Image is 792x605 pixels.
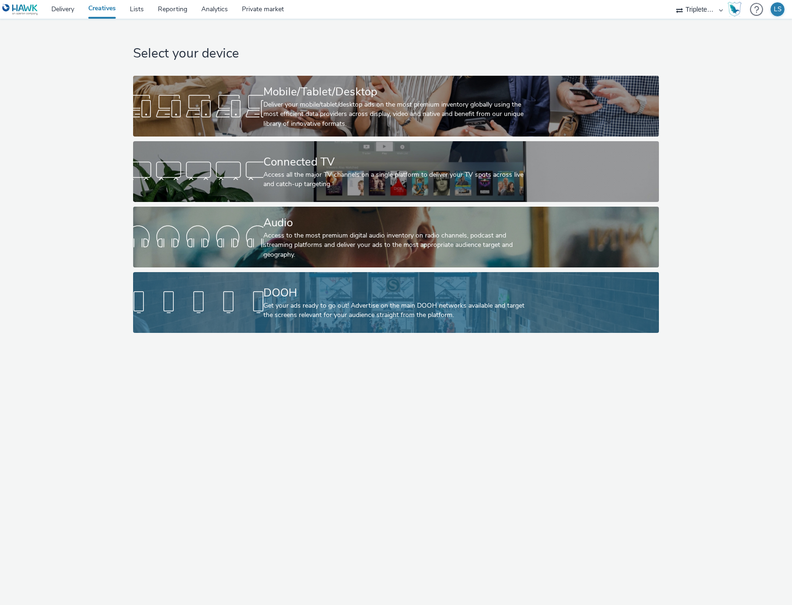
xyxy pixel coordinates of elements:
[133,76,659,137] a: Mobile/Tablet/DesktopDeliver your mobile/tablet/desktop ads on the most premium inventory globall...
[263,154,524,170] div: Connected TV
[133,272,659,333] a: DOOHGet your ads ready to go out! Advertise on the main DOOH networks available and target the sc...
[2,4,38,15] img: undefined Logo
[263,215,524,231] div: Audio
[728,2,742,17] img: Hawk Academy
[263,84,524,100] div: Mobile/Tablet/Desktop
[263,301,524,320] div: Get your ads ready to go out! Advertise on the main DOOH networks available and target the screen...
[263,100,524,129] div: Deliver your mobile/tablet/desktop ads on the most premium inventory globally using the most effi...
[133,141,659,202] a: Connected TVAccess all the major TV channels on a single platform to deliver your TV spots across...
[133,207,659,267] a: AudioAccess to the most premium digital audio inventory on radio channels, podcast and streaming ...
[728,2,745,17] a: Hawk Academy
[263,170,524,189] div: Access all the major TV channels on a single platform to deliver your TV spots across live and ca...
[263,231,524,259] div: Access to the most premium digital audio inventory on radio channels, podcast and streaming platf...
[774,2,782,16] div: LS
[133,45,659,63] h1: Select your device
[263,285,524,301] div: DOOH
